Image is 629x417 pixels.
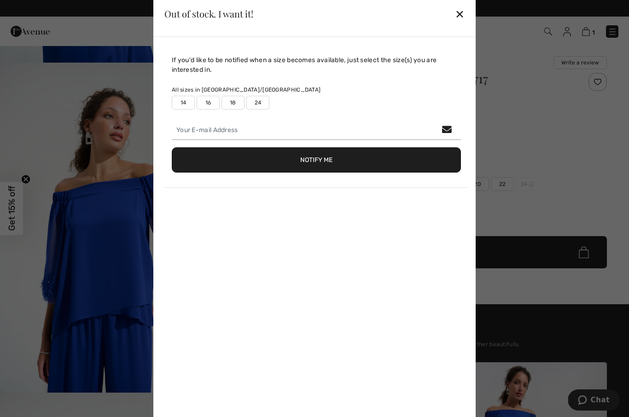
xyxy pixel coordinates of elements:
[221,96,245,110] label: 18
[164,9,253,18] div: Out of stock. I want it!
[197,96,220,110] label: 16
[172,55,461,75] div: If you'd like to be notified when a size becomes available, just select the size(s) you are inter...
[172,96,195,110] label: 14
[246,96,269,110] label: 24
[455,4,465,23] div: ✕
[23,6,41,15] span: Chat
[172,121,461,140] input: Your E-mail Address
[172,86,461,94] div: All sizes in [GEOGRAPHIC_DATA]/[GEOGRAPHIC_DATA]
[172,147,461,173] button: Notify Me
